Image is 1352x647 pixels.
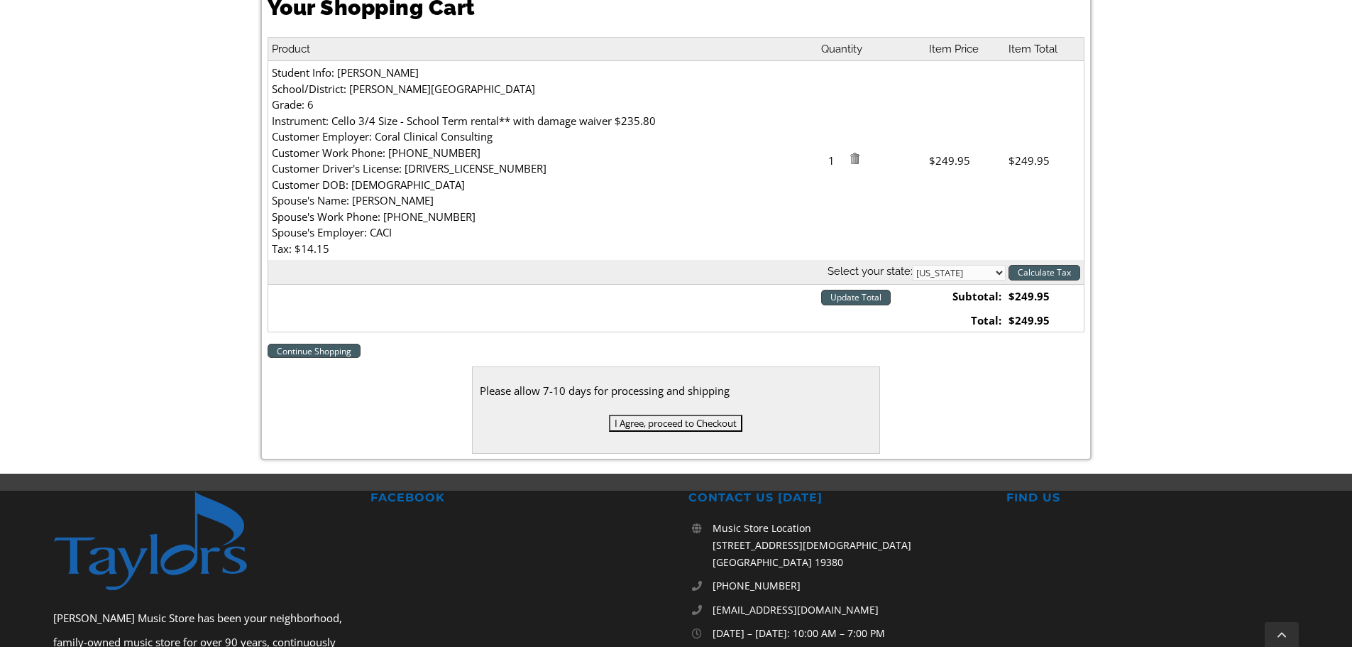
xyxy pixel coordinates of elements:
[370,491,664,506] h2: FACEBOOK
[1005,37,1084,61] th: Item Total
[53,491,277,592] img: footer-logo
[609,415,742,432] input: I Agree, proceed to Checkout
[925,309,1005,332] td: Total:
[1005,61,1084,261] td: $249.95
[713,603,879,616] span: [EMAIL_ADDRESS][DOMAIN_NAME]
[849,153,860,168] a: Remove item from cart
[925,284,1005,308] td: Subtotal:
[913,265,1006,281] select: State billing address
[713,625,982,642] p: [DATE] – [DATE]: 10:00 AM – 7:00 PM
[925,37,1005,61] th: Item Price
[1005,284,1084,308] td: $249.95
[1006,491,1299,506] h2: FIND US
[818,37,925,61] th: Quantity
[713,520,982,570] p: Music Store Location [STREET_ADDRESS][DEMOGRAPHIC_DATA] [GEOGRAPHIC_DATA] 19380
[821,153,846,169] span: 1
[480,381,873,400] div: Please allow 7-10 days for processing and shipping
[713,602,982,619] a: [EMAIL_ADDRESS][DOMAIN_NAME]
[268,61,817,261] td: Student Info: [PERSON_NAME] School/District: [PERSON_NAME][GEOGRAPHIC_DATA] Grade: 6 Instrument: ...
[713,577,982,594] a: [PHONE_NUMBER]
[688,491,982,506] h2: CONTACT US [DATE]
[1008,265,1080,281] input: Calculate Tax
[925,61,1005,261] td: $249.95
[849,153,860,164] img: Remove Item
[1005,309,1084,332] td: $249.95
[268,37,817,61] th: Product
[268,260,1084,284] th: Select your state:
[268,344,361,358] a: Continue Shopping
[821,290,891,305] input: Update Total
